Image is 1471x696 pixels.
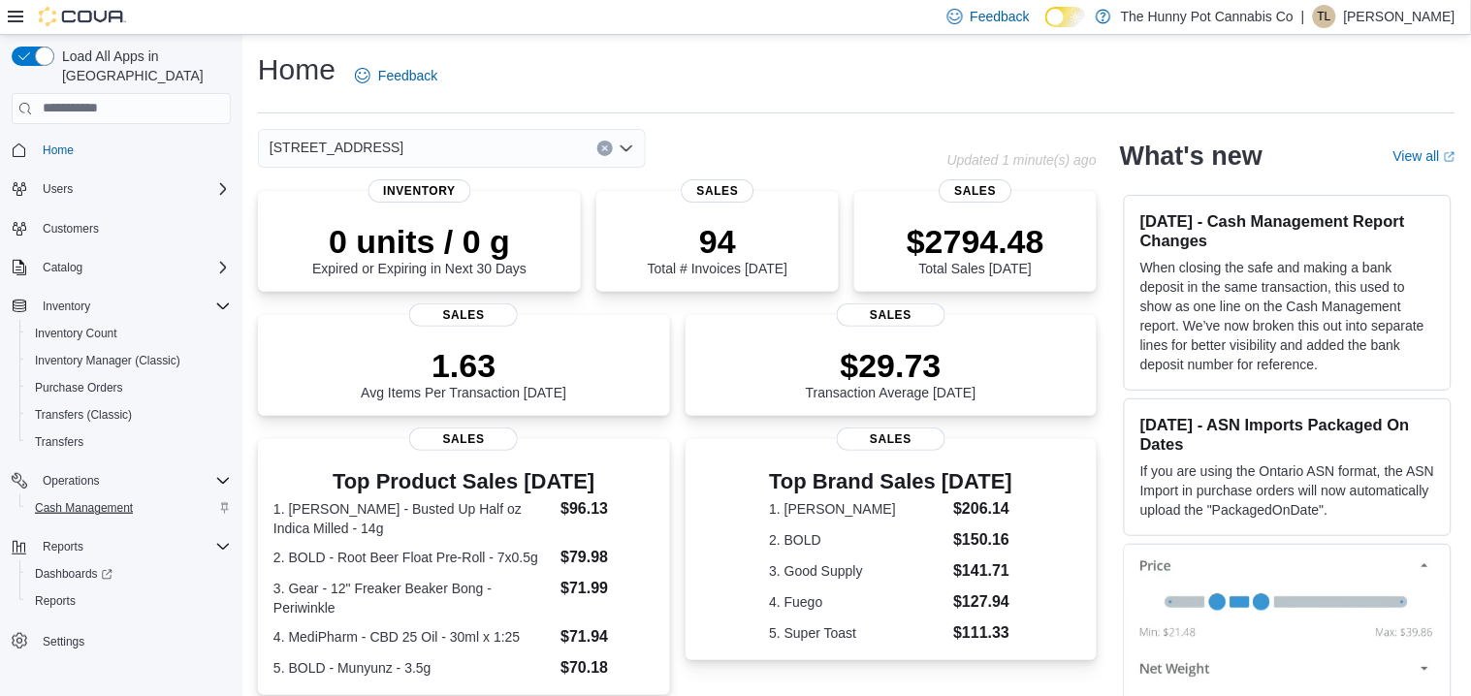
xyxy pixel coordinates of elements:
button: Operations [35,469,108,492]
button: Catalog [4,254,239,281]
span: Home [35,138,231,162]
span: Home [43,142,74,158]
dt: 2. BOLD [769,530,945,550]
span: Cash Management [27,496,231,520]
button: Reports [4,533,239,560]
span: Inventory [35,295,231,318]
p: $29.73 [806,346,976,385]
button: Users [35,177,80,201]
dt: 4. MediPharm - CBD 25 Oil - 30ml x 1:25 [273,627,553,647]
span: Dashboards [35,566,112,582]
a: Home [35,139,81,162]
a: Settings [35,630,92,653]
div: Total Sales [DATE] [907,222,1044,276]
span: Catalog [35,256,231,279]
span: Transfers (Classic) [35,407,132,423]
button: Reports [35,535,91,558]
span: Sales [837,303,945,327]
button: Transfers [19,428,239,456]
h3: [DATE] - ASN Imports Packaged On Dates [1140,415,1435,454]
span: Inventory Count [27,322,231,345]
span: Reports [35,535,231,558]
div: Total # Invoices [DATE] [648,222,787,276]
dd: $96.13 [560,497,654,521]
button: Operations [4,467,239,494]
span: Customers [35,216,231,240]
span: Reports [35,593,76,609]
span: Purchase Orders [27,376,231,399]
button: Inventory Manager (Classic) [19,347,239,374]
a: Transfers (Classic) [27,403,140,427]
span: Operations [43,473,100,489]
img: Cova [39,7,126,26]
span: Sales [409,303,518,327]
span: Inventory [368,179,471,203]
a: View allExternal link [1393,148,1455,164]
span: Sales [682,179,754,203]
p: The Hunny Pot Cannabis Co [1121,5,1294,28]
a: Dashboards [19,560,239,587]
span: Settings [43,634,84,649]
dt: 5. BOLD - Munyunz - 3.5g [273,658,553,678]
span: Feedback [971,7,1030,26]
a: Dashboards [27,562,120,585]
span: Inventory Manager (Classic) [35,353,180,368]
h3: Top Brand Sales [DATE] [769,470,1012,493]
button: Open list of options [619,141,634,156]
span: Dark Mode [1045,27,1046,28]
button: Transfers (Classic) [19,401,239,428]
a: Purchase Orders [27,376,131,399]
button: Settings [4,626,239,654]
h2: What's new [1120,141,1263,172]
a: Inventory Count [27,322,125,345]
svg: External link [1444,151,1455,163]
p: | [1301,5,1305,28]
span: Operations [35,469,231,492]
button: Cash Management [19,494,239,522]
span: Settings [35,628,231,652]
p: 94 [648,222,787,261]
span: Customers [43,221,99,237]
dt: 1. [PERSON_NAME] - Busted Up Half oz Indica Milled - 14g [273,499,553,538]
h1: Home [258,50,336,89]
span: TL [1318,5,1331,28]
a: Cash Management [27,496,141,520]
button: Purchase Orders [19,374,239,401]
dd: $79.98 [560,546,654,569]
button: Reports [19,587,239,615]
div: Expired or Expiring in Next 30 Days [312,222,527,276]
span: Inventory Count [35,326,117,341]
p: [PERSON_NAME] [1344,5,1455,28]
span: Dashboards [27,562,231,585]
p: Updated 1 minute(s) ago [947,152,1097,168]
span: Sales [409,427,518,451]
input: Dark Mode [1045,7,1086,27]
button: Inventory Count [19,320,239,347]
span: Users [43,181,73,197]
button: Clear input [597,141,613,156]
button: Users [4,175,239,203]
span: Feedback [378,66,437,85]
a: Inventory Manager (Classic) [27,349,188,372]
a: Transfers [27,430,91,454]
dd: $71.99 [560,577,654,600]
div: Tyler Livingston [1313,5,1336,28]
p: 0 units / 0 g [312,222,527,261]
span: Transfers (Classic) [27,403,231,427]
span: [STREET_ADDRESS] [270,136,403,159]
span: Purchase Orders [35,380,123,395]
p: When closing the safe and making a bank deposit in the same transaction, this used to show as one... [1140,258,1435,374]
dd: $71.94 [560,625,654,649]
button: Customers [4,214,239,242]
span: Catalog [43,260,82,275]
button: Inventory [35,295,98,318]
p: If you are using the Ontario ASN format, the ASN Import in purchase orders will now automatically... [1140,461,1435,520]
span: Sales [940,179,1012,203]
dd: $150.16 [953,528,1012,552]
span: Reports [27,589,231,613]
dd: $127.94 [953,590,1012,614]
button: Inventory [4,293,239,320]
span: Load All Apps in [GEOGRAPHIC_DATA] [54,47,231,85]
dt: 3. Gear - 12" Freaker Beaker Bong - Periwinkle [273,579,553,617]
dd: $141.71 [953,559,1012,583]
